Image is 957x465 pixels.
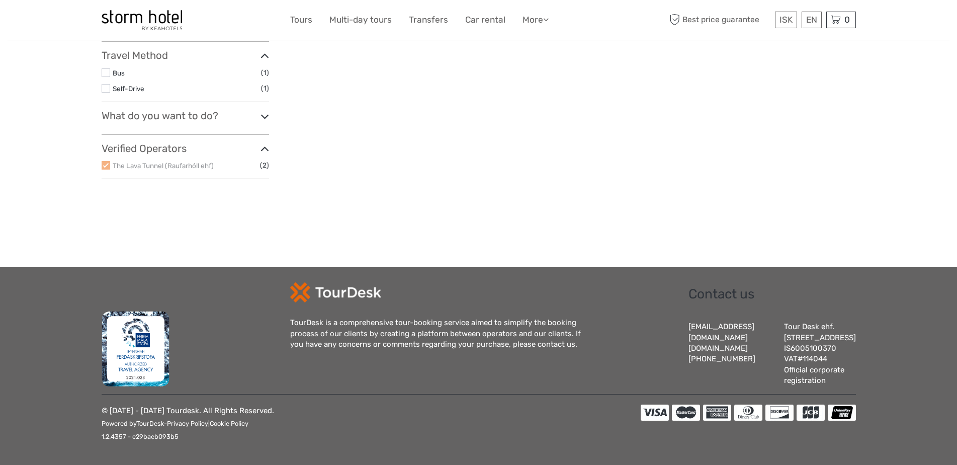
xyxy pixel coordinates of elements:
a: More [523,13,549,27]
span: Best price guarantee [667,12,772,28]
span: 0 [843,15,851,25]
a: Multi-day tours [329,13,392,27]
div: [EMAIL_ADDRESS][DOMAIN_NAME] [PHONE_NUMBER] [688,322,774,386]
span: (1) [261,83,269,94]
p: © [DATE] - [DATE] Tourdesk. All Rights Reserved. [102,405,274,443]
a: The Lava Tunnel (Raufarhóll ehf) [113,162,214,170]
a: Privacy Policy [167,420,208,427]
a: Bus [113,69,125,77]
div: TourDesk is a comprehensive tour-booking service aimed to simplify the booking process of our cli... [290,318,592,350]
a: Car rental [465,13,505,27]
small: 1.2.4357 - e29baeb093b5 [102,433,179,440]
img: 100-ccb843ef-9ccf-4a27-8048-e049ba035d15_logo_small.jpg [102,10,182,30]
div: EN [802,12,822,28]
a: Self-Drive [113,85,144,93]
a: TourDesk [136,420,164,427]
img: fms.png [102,311,170,386]
h3: Verified Operators [102,142,269,154]
h2: Contact us [688,286,856,302]
a: Cookie Policy [210,420,248,427]
a: Official corporate registration [784,365,844,385]
img: td-logo-white.png [290,282,381,302]
img: accepted cards [641,405,856,421]
a: Tours [290,13,312,27]
span: ISK [779,15,793,25]
small: Powered by - | [102,420,248,427]
h3: What do you want to do? [102,110,269,122]
span: (2) [260,160,269,171]
a: [DOMAIN_NAME] [688,344,748,353]
a: Transfers [409,13,448,27]
h3: Travel Method [102,49,269,61]
span: (1) [261,67,269,79]
div: Tour Desk ehf. [STREET_ADDRESS] IS6005100370 VAT#114044 [784,322,856,386]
